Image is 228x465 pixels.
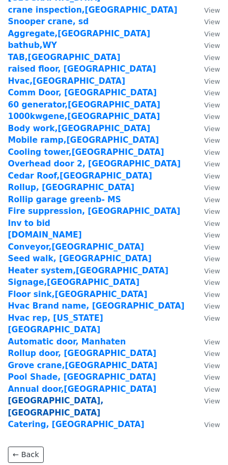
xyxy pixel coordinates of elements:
[8,372,156,382] a: Pool Shade, [GEOGRAPHIC_DATA]
[8,290,147,299] strong: Floor sink,[GEOGRAPHIC_DATA]
[204,136,220,144] small: View
[194,278,220,287] a: View
[8,147,164,157] a: Cooling tower,[GEOGRAPHIC_DATA]
[8,396,103,418] strong: [GEOGRAPHIC_DATA],[GEOGRAPHIC_DATA]
[204,255,220,263] small: View
[8,53,121,62] a: TAB,[GEOGRAPHIC_DATA]
[204,302,220,310] small: View
[8,242,144,252] a: Conveyor,[GEOGRAPHIC_DATA]
[8,349,156,358] a: Rollup door, [GEOGRAPHIC_DATA]
[194,88,220,97] a: View
[204,291,220,299] small: View
[194,100,220,110] a: View
[194,112,220,121] a: View
[194,159,220,169] a: View
[194,53,220,62] a: View
[8,301,184,311] a: Hvac Brand name, [GEOGRAPHIC_DATA]
[8,337,126,347] strong: Automatic door, Manhaten
[8,206,180,216] a: Fire suppression, [GEOGRAPHIC_DATA]
[8,5,177,15] strong: crane inspection,[GEOGRAPHIC_DATA]
[8,100,160,110] strong: 60 generator,[GEOGRAPHIC_DATA]
[204,160,220,168] small: View
[204,279,220,286] small: View
[204,397,220,405] small: View
[8,17,88,26] a: Snooper crane, sd
[194,372,220,382] a: View
[194,349,220,358] a: View
[8,112,160,121] a: 1000kwgene,[GEOGRAPHIC_DATA]
[194,135,220,145] a: View
[8,183,134,192] a: Rollup, [GEOGRAPHIC_DATA]
[194,301,220,311] a: View
[8,88,157,97] a: Comm Door, [GEOGRAPHIC_DATA]
[204,149,220,156] small: View
[8,384,156,394] a: Annual door,[GEOGRAPHIC_DATA]
[204,18,220,26] small: View
[204,314,220,322] small: View
[204,196,220,204] small: View
[204,231,220,239] small: View
[194,171,220,181] a: View
[8,76,125,86] a: Hvac,[GEOGRAPHIC_DATA]
[8,254,152,263] a: Seed walk, [GEOGRAPHIC_DATA]
[8,124,150,133] a: Body work,[GEOGRAPHIC_DATA]
[194,254,220,263] a: View
[8,219,51,228] strong: Inv to bid
[8,64,156,74] a: raised floor, [GEOGRAPHIC_DATA]
[8,135,159,145] a: Mobile ramp,[GEOGRAPHIC_DATA]
[204,267,220,275] small: View
[194,396,220,405] a: View
[194,124,220,133] a: View
[8,195,121,204] strong: Rollip garage greenb- MS
[8,29,150,38] a: Aggregate,[GEOGRAPHIC_DATA]
[204,77,220,85] small: View
[8,278,140,287] a: Signage,[GEOGRAPHIC_DATA]
[204,42,220,50] small: View
[194,41,220,50] a: View
[8,171,152,181] a: Cedar Roof,[GEOGRAPHIC_DATA]
[204,243,220,251] small: View
[194,195,220,204] a: View
[175,414,228,465] iframe: Chat Widget
[194,5,220,15] a: View
[8,230,82,240] a: [DOMAIN_NAME]
[194,183,220,192] a: View
[204,54,220,62] small: View
[204,172,220,180] small: View
[194,147,220,157] a: View
[204,89,220,97] small: View
[204,184,220,192] small: View
[204,101,220,109] small: View
[8,361,157,370] a: Grove crane,[GEOGRAPHIC_DATA]
[8,420,144,429] a: Catering, [GEOGRAPHIC_DATA]
[8,313,103,335] a: Hvac rep, [US_STATE][GEOGRAPHIC_DATA]
[194,76,220,86] a: View
[194,337,220,347] a: View
[194,266,220,275] a: View
[204,6,220,14] small: View
[8,41,57,50] a: bathub,WY
[194,29,220,38] a: View
[204,373,220,381] small: View
[194,64,220,74] a: View
[204,362,220,370] small: View
[204,220,220,227] small: View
